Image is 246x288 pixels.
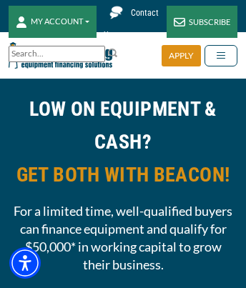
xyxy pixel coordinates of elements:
[104,8,159,40] span: Contact Us
[9,202,237,274] span: For a limited time, well-qualified buyers can finance equipment and qualify for $50,000* in worki...
[9,93,237,192] h2: LOW ON EQUIPMENT & CASH?
[9,247,41,279] div: Accessibility Menu
[9,46,105,62] input: Search
[9,6,97,38] button: MY ACCOUNT
[9,159,237,192] span: GET BOTH WITH BEACON!
[107,47,119,59] img: Search
[167,6,237,38] a: SUBSCRIBE
[90,49,102,60] a: Clear search text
